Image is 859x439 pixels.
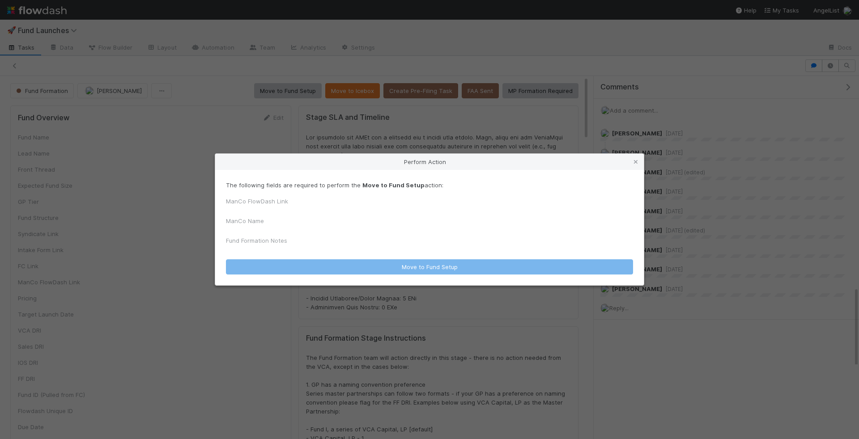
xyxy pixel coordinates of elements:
div: Perform Action [215,154,644,170]
label: ManCo FlowDash Link [226,197,288,206]
strong: Move to Fund Setup [362,182,425,189]
button: Move to Fund Setup [226,259,633,274]
p: The following fields are required to perform the action: [226,181,633,190]
label: Fund Formation Notes [226,236,287,245]
label: ManCo Name [226,216,264,225]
